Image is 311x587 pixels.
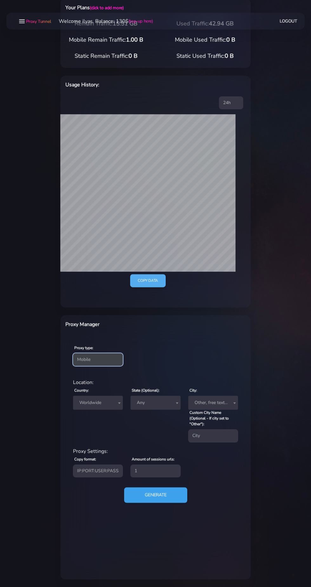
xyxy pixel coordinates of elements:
[69,379,242,386] div: Location:
[65,3,167,12] h6: Your Plans
[126,36,143,43] span: 1.00 B
[124,487,187,503] button: Generate
[74,345,93,351] label: Proxy type:
[56,52,155,60] div: Static Remain Traffic:
[189,387,197,393] label: City:
[129,52,137,60] span: 0 B
[155,36,255,44] div: Mobile Used Traffic:
[25,16,51,26] a: Proxy Tunnel
[188,429,238,442] input: City
[74,456,96,462] label: Copy format:
[188,396,238,410] span: Other, free text below
[225,52,234,60] span: 0 B
[90,5,123,11] a: (click to add more)
[51,17,153,25] li: Welcome ilyas. Balance: 130$
[73,396,123,410] span: Worldwide
[26,18,51,24] span: Proxy Tunnel
[130,274,165,287] a: Copy data
[226,36,235,43] span: 0 B
[134,398,176,407] span: Any
[189,410,238,427] label: Custom City Name (Optional - If city set to "Other"):
[132,456,175,462] label: Amount of sessions urls:
[280,15,297,27] a: Logout
[192,398,234,407] span: Other, free text below
[69,447,242,455] div: Proxy Settings:
[56,36,155,44] div: Mobile Remain Traffic:
[129,18,153,24] a: (top-up here)
[65,320,167,328] h6: Proxy Manager
[132,387,160,393] label: State (Optional):
[130,396,180,410] span: Any
[65,81,167,89] h6: Usage History:
[280,556,303,579] iframe: Webchat Widget
[74,387,89,393] label: Country:
[77,398,119,407] span: Worldwide
[155,52,255,60] div: Static Used Traffic:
